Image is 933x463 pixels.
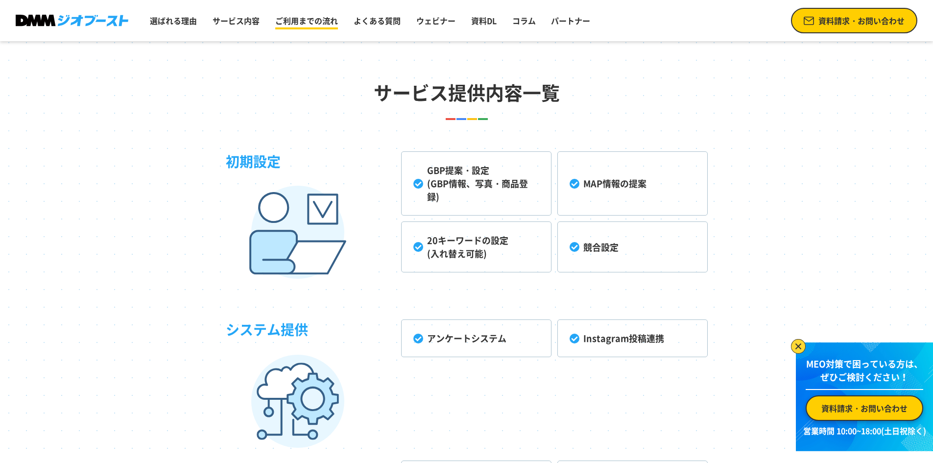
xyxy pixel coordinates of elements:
a: ご利用までの流れ [271,11,342,30]
img: バナーを閉じる [791,339,806,354]
p: MEO対策で困っている方は、 ぜひご検討ください！ [806,357,923,390]
h3: 初期設定 [226,151,401,272]
span: 資料請求・お問い合わせ [821,402,908,414]
a: 資料請求・お問い合わせ [806,395,923,421]
a: パートナー [547,11,594,30]
a: 選ばれる理由 [146,11,201,30]
a: 資料請求・お問い合わせ [791,8,917,33]
h3: システム提供 [226,319,401,414]
li: 20キーワードの設定 (入れ替え可能) [401,221,551,272]
a: 資料DL [467,11,501,30]
a: よくある質問 [350,11,405,30]
a: サービス内容 [209,11,263,30]
li: MAP情報の提案 [557,151,708,216]
li: Instagram投稿連携 [557,319,708,357]
li: アンケートシステム [401,319,551,357]
a: ウェビナー [412,11,459,30]
p: 営業時間 10:00~18:00(土日祝除く) [802,425,927,437]
li: 競合設定 [557,221,708,272]
span: 資料請求・お問い合わせ [818,15,905,26]
a: コラム [508,11,540,30]
li: GBP提案・設定 (GBP情報、写真・商品登録) [401,151,551,216]
img: DMMジオブースト [16,15,128,27]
